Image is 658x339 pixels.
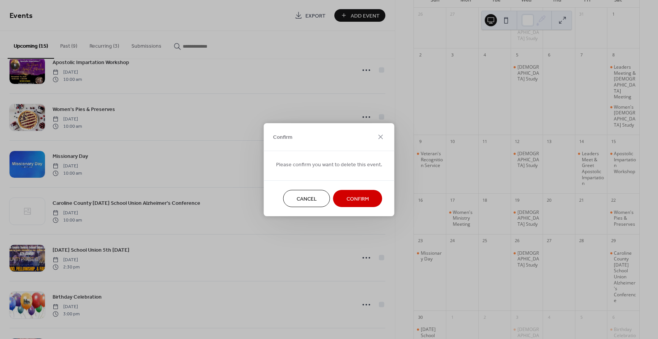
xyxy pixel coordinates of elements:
[333,190,382,207] button: Confirm
[283,190,330,207] button: Cancel
[347,195,369,203] span: Confirm
[276,161,382,169] span: Please confirm you want to delete this event.
[273,133,292,141] span: Confirm
[297,195,317,203] span: Cancel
